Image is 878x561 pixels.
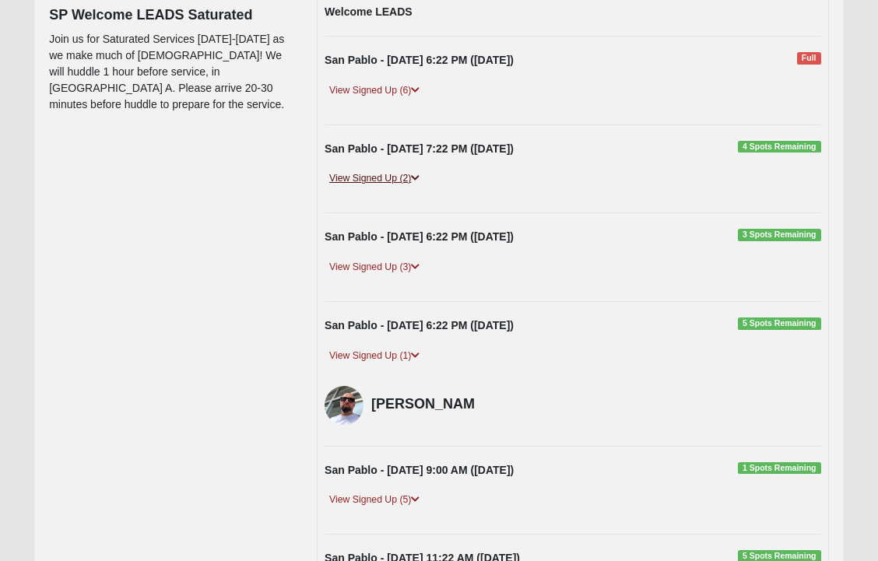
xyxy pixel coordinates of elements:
strong: San Pablo - [DATE] 7:22 PM ([DATE]) [325,142,514,155]
img: Bill Cramer [325,386,363,425]
a: View Signed Up (2) [325,170,424,187]
strong: San Pablo - [DATE] 6:22 PM ([DATE]) [325,319,514,331]
p: Join us for Saturated Services [DATE]-[DATE] as we make much of [DEMOGRAPHIC_DATA]! We will huddl... [49,31,293,113]
strong: San Pablo - [DATE] 6:22 PM ([DATE]) [325,230,514,243]
a: View Signed Up (6) [325,82,424,99]
h4: SP Welcome LEADS Saturated [49,7,293,24]
a: View Signed Up (1) [325,348,424,364]
span: 1 Spots Remaining [738,462,821,475]
a: View Signed Up (5) [325,492,424,508]
strong: San Pablo - [DATE] 6:22 PM ([DATE]) [325,54,514,66]
span: 4 Spots Remaining [738,141,821,153]
span: 3 Spots Remaining [738,229,821,241]
h4: [PERSON_NAME] [371,396,489,413]
span: Full [797,52,821,65]
a: View Signed Up (3) [325,259,424,275]
strong: San Pablo - [DATE] 9:00 AM ([DATE]) [325,464,514,476]
strong: Welcome LEADS [325,5,413,18]
span: 5 Spots Remaining [738,317,821,330]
